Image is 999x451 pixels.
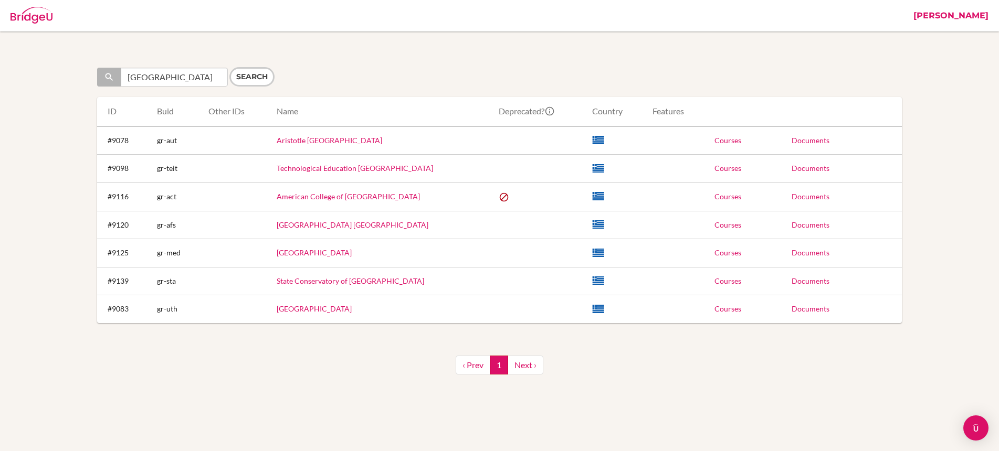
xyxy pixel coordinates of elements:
[277,164,433,173] a: Technological Education [GEOGRAPHIC_DATA]
[490,97,584,126] th: Deprecated?
[714,220,741,229] a: Courses
[149,267,201,295] td: gr-sta
[592,164,605,173] span: Greece
[149,295,201,323] td: gr-uth
[10,7,52,24] img: Bridge-U
[149,211,201,239] td: gr-afs
[714,248,741,257] a: Courses
[149,182,201,211] td: gr-act
[490,356,508,375] a: 1
[63,8,163,24] div: Admin: Universities
[792,136,829,145] a: Documents
[714,276,741,285] a: Courses
[584,97,644,126] th: Country
[644,97,706,126] th: Features
[963,415,989,441] div: Open Intercom Messenger
[592,248,605,257] span: Greece
[277,276,424,285] a: State Conservatory of [GEOGRAPHIC_DATA]
[592,191,605,201] span: Greece
[97,182,148,211] td: #9116
[149,155,201,182] td: gr-teit
[97,126,148,155] td: #9078
[229,67,275,87] input: Search
[97,295,148,323] td: #9083
[268,97,490,126] th: Name
[149,126,201,155] td: gr-aut
[792,192,829,201] a: Documents
[149,97,201,126] th: buid
[792,248,829,257] a: Documents
[792,220,829,229] a: Documents
[97,211,148,239] td: #9120
[592,276,605,285] span: Greece
[792,304,829,313] a: Documents
[97,239,148,267] td: #9125
[714,164,741,173] a: Courses
[149,239,201,267] td: gr-med
[592,304,605,314] span: Greece
[97,97,148,126] th: ID
[714,304,741,313] a: Courses
[592,135,605,145] span: Greece
[277,304,352,313] a: [GEOGRAPHIC_DATA]
[714,136,741,145] a: Courses
[200,97,268,126] th: IDs this university is known by in different schemes
[97,155,148,182] td: #9098
[97,267,148,295] td: #9139
[277,220,428,229] a: [GEOGRAPHIC_DATA] [GEOGRAPHIC_DATA]
[714,192,741,201] a: Courses
[277,192,420,201] a: American College of [GEOGRAPHIC_DATA]
[456,356,490,375] a: ‹ Prev
[592,220,605,229] span: Greece
[792,164,829,173] a: Documents
[508,356,543,375] a: Next ›
[277,248,352,257] a: [GEOGRAPHIC_DATA]
[277,136,382,145] a: Aristotle [GEOGRAPHIC_DATA]
[792,276,829,285] a: Documents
